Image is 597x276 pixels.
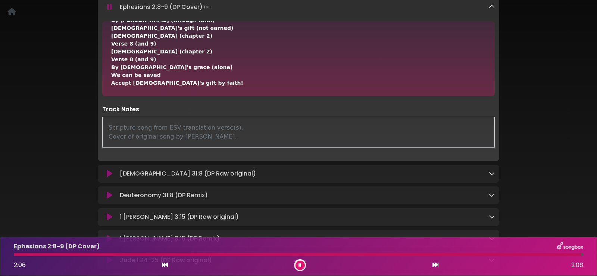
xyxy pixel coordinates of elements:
img: waveform4.gif [203,2,213,12]
p: Deuteronomy 31:8 (DP Remix) [120,191,208,200]
p: 1 [PERSON_NAME] 3:15 (DP Remix) [120,234,220,243]
p: 1 [PERSON_NAME] 3:15 (DP Raw original) [120,213,239,221]
p: Track Notes [102,105,495,114]
span: 2:06 [14,261,26,269]
img: songbox-logo-white.png [557,242,583,251]
div: Scripture song from ESV translation verse(s). Cover of original song by [PERSON_NAME]. [102,117,495,148]
p: Ephesians 2:8-9 (DP Cover) [120,2,213,12]
p: Ephesians 2:8-9 (DP Cover) [14,242,100,251]
p: [DEMOGRAPHIC_DATA] 31:8 (DP Raw original) [120,169,256,178]
span: 2:06 [571,261,583,270]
